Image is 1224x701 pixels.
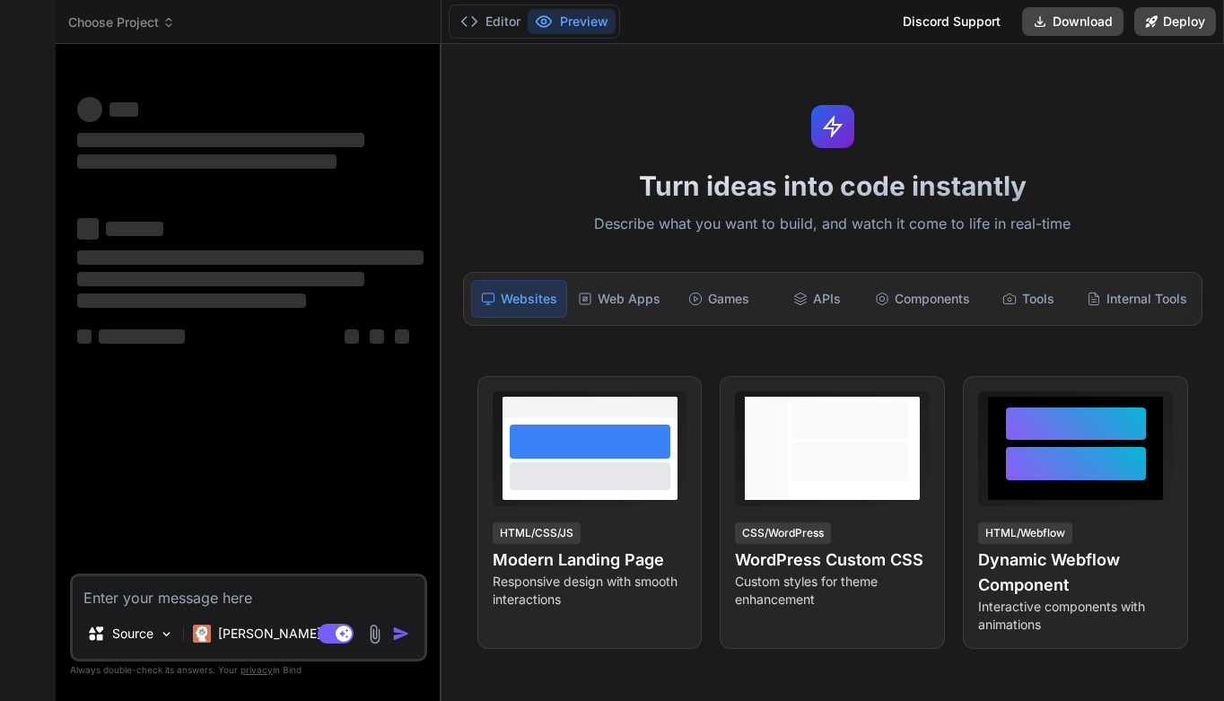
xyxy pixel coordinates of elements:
span: ‌ [77,250,424,265]
p: Always double-check its answers. Your in Bind [70,662,427,679]
div: Websites [471,280,568,318]
p: Describe what you want to build, and watch it come to life in real-time [452,213,1213,236]
div: CSS/WordPress [735,522,831,544]
img: icon [392,625,410,643]
span: ‌ [345,329,359,344]
span: ‌ [370,329,384,344]
span: ‌ [77,272,364,286]
span: ‌ [77,218,99,240]
span: ‌ [99,329,185,344]
div: Discord Support [892,7,1011,36]
img: Pick Models [159,627,174,642]
img: attachment [364,624,385,644]
button: Deploy [1134,7,1216,36]
h1: Turn ideas into code instantly [452,170,1213,202]
button: Download [1022,7,1123,36]
h4: WordPress Custom CSS [735,548,930,573]
div: Web Apps [571,280,668,318]
span: ‌ [395,329,409,344]
span: ‌ [77,97,102,122]
img: Claude 4 Sonnet [193,625,211,643]
span: ‌ [77,329,92,344]
div: Games [671,280,766,318]
p: Responsive design with smooth interactions [493,573,687,609]
span: privacy [240,664,273,675]
span: ‌ [77,154,337,169]
span: ‌ [77,294,306,308]
div: APIs [770,280,865,318]
h4: Modern Landing Page [493,548,687,573]
span: ‌ [106,222,163,236]
div: Tools [981,280,1076,318]
button: Preview [528,9,616,34]
div: HTML/Webflow [978,522,1072,544]
p: [PERSON_NAME] 4 S.. [218,625,352,643]
div: HTML/CSS/JS [493,522,581,544]
button: Editor [453,9,528,34]
span: ‌ [77,133,364,147]
p: Source [112,625,153,643]
p: Interactive components with animations [978,598,1173,634]
span: Choose Project [68,13,175,31]
p: Custom styles for theme enhancement [735,573,930,609]
span: ‌ [109,102,138,117]
div: Components [868,280,977,318]
h4: Dynamic Webflow Component [978,548,1173,598]
div: Internal Tools [1080,280,1194,318]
